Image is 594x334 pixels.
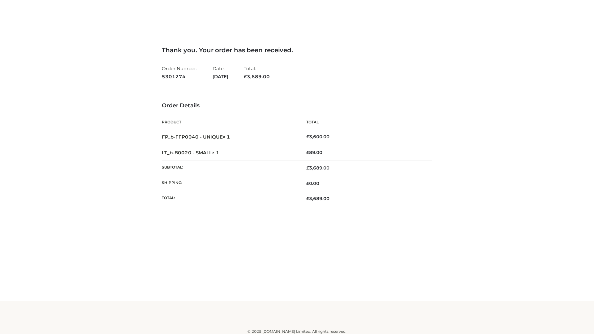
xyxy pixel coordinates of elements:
[306,181,309,186] span: £
[306,196,309,201] span: £
[306,181,319,186] bdi: 0.00
[162,115,297,129] th: Product
[297,115,432,129] th: Total
[162,73,197,81] strong: 5301274
[306,196,329,201] span: 3,689.00
[162,134,230,140] strong: FP_b-FFP0040 - UNIQUE
[213,73,228,81] strong: [DATE]
[244,74,247,79] span: £
[162,176,297,191] th: Shipping:
[306,150,309,155] span: £
[162,63,197,82] li: Order Number:
[306,150,322,155] bdi: 89.00
[306,165,309,171] span: £
[162,191,297,206] th: Total:
[223,134,230,140] strong: × 1
[212,150,219,156] strong: × 1
[244,74,270,79] span: 3,689.00
[213,63,228,82] li: Date:
[244,63,270,82] li: Total:
[162,46,432,54] h3: Thank you. Your order has been received.
[162,150,219,156] strong: LT_b-B0020 - SMALL
[162,102,432,109] h3: Order Details
[306,134,329,139] bdi: 3,600.00
[162,161,297,176] th: Subtotal:
[306,134,309,139] span: £
[306,165,329,171] span: 3,689.00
